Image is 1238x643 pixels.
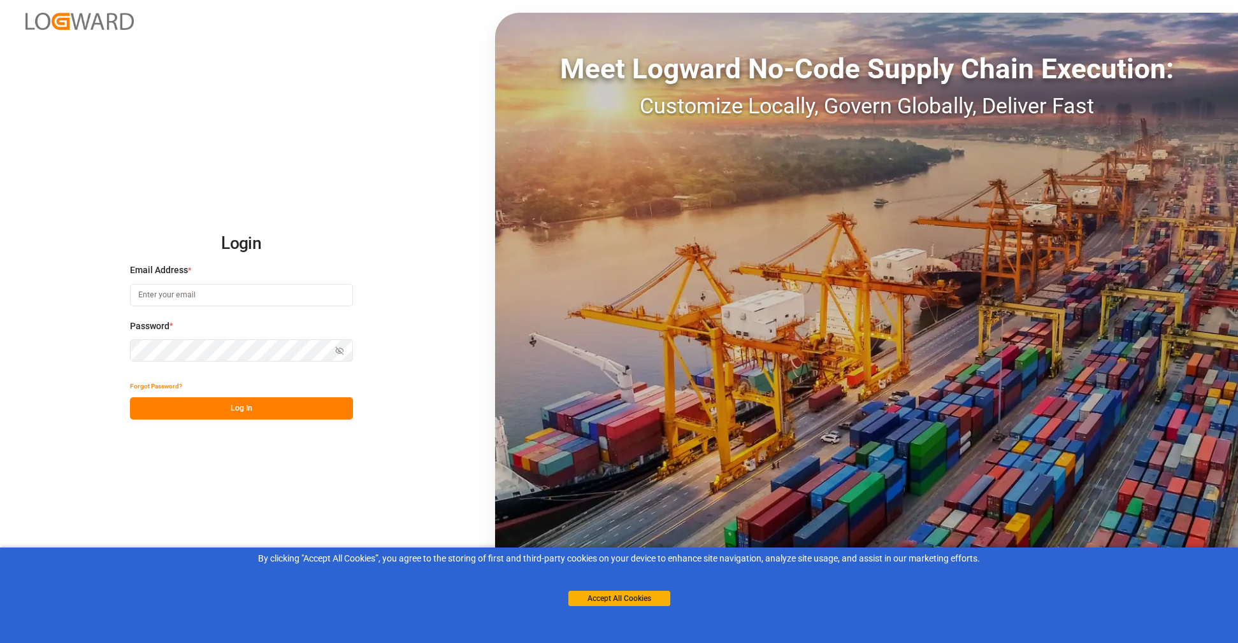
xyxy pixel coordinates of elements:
[495,48,1238,90] div: Meet Logward No-Code Supply Chain Execution:
[130,264,188,277] span: Email Address
[130,284,353,306] input: Enter your email
[568,591,670,606] button: Accept All Cookies
[25,13,134,30] img: Logward_new_orange.png
[9,552,1229,565] div: By clicking "Accept All Cookies”, you agree to the storing of first and third-party cookies on yo...
[130,223,353,264] h2: Login
[130,320,169,333] span: Password
[130,397,353,420] button: Log In
[130,375,182,397] button: Forgot Password?
[495,90,1238,122] div: Customize Locally, Govern Globally, Deliver Fast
